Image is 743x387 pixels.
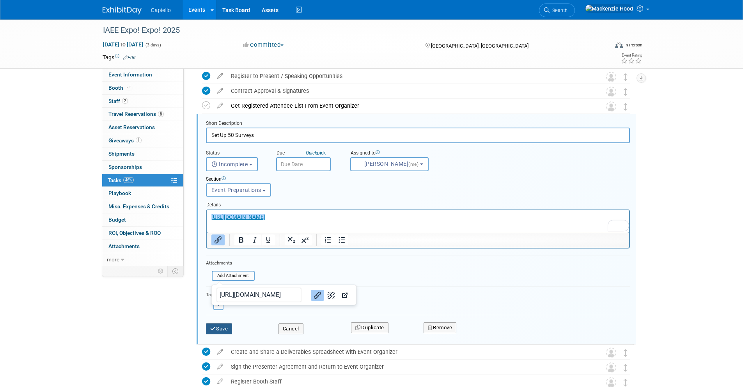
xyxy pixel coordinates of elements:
[216,288,301,302] input: Link
[206,120,630,128] div: Short Description
[108,217,126,223] span: Budget
[285,234,298,245] button: Subscript
[624,42,642,48] div: In-Person
[207,210,629,232] iframe: Rich Text Area
[240,41,287,49] button: Committed
[227,69,590,83] div: Register to Present / Speaking Opportunities
[206,157,258,171] button: Incomplete
[206,198,630,209] div: Details
[108,111,164,117] span: Travel Reservations
[606,348,616,358] img: Unassigned
[278,323,303,334] button: Cancel
[206,260,255,266] div: Attachments
[262,234,275,245] button: Underline
[624,73,628,81] i: Move task
[102,174,183,187] a: Tasks46%
[100,23,597,37] div: IAEE Expo! Expo! 2025
[102,108,183,121] a: Travel Reservations8
[624,103,628,110] i: Move task
[122,98,128,104] span: 2
[119,41,127,48] span: to
[107,256,119,263] span: more
[102,95,183,108] a: Staff2
[211,187,261,193] span: Event Preparations
[108,190,131,196] span: Playbook
[227,345,590,359] div: Create and Share a Deliverables Spreadsheet with Event Organizer
[615,42,623,48] img: Format-Inperson.png
[213,87,227,94] a: edit
[311,289,324,300] button: Link
[321,234,335,245] button: Numbered list
[350,150,447,157] div: Assigned to
[102,82,183,94] a: Booth
[624,379,628,386] i: Move task
[306,150,317,156] i: Quick
[206,323,232,334] button: Save
[102,253,183,266] a: more
[606,101,616,112] img: Unassigned
[550,7,567,13] span: Search
[351,322,388,333] button: Duplicate
[248,234,261,245] button: Italic
[127,85,131,90] i: Booth reservation complete
[585,4,633,13] img: Mackenzie Hood
[304,150,327,156] a: Quickpick
[356,161,420,167] span: [PERSON_NAME]
[103,53,136,61] td: Tags
[102,200,183,213] a: Misc. Expenses & Credits
[206,183,271,197] button: Event Preparations
[539,4,575,17] a: Search
[234,234,248,245] button: Bold
[102,161,183,174] a: Sponsorships
[102,134,183,147] a: Giveaways1
[325,289,338,300] button: Remove link
[213,102,227,109] a: edit
[624,349,628,357] i: Move task
[562,41,643,52] div: Event Format
[108,243,140,249] span: Attachments
[102,68,183,81] a: Event Information
[206,128,630,143] input: Name of task or a short description
[167,266,183,276] td: Toggle Event Tabs
[206,150,264,157] div: Status
[408,162,418,167] span: (me)
[298,234,312,245] button: Superscript
[350,157,429,171] button: [PERSON_NAME](me)
[606,362,616,373] img: Unassigned
[108,85,132,91] span: Booth
[211,161,248,167] span: Incomplete
[424,322,457,333] button: Remove
[206,290,630,298] div: Tag Contributors
[102,227,183,240] a: ROI, Objectives & ROO
[103,41,144,48] span: [DATE] [DATE]
[108,151,135,157] span: Shipments
[103,7,142,14] img: ExhibitDay
[227,99,590,112] div: Get Registered Attendee List From Event Organizer
[213,363,227,370] a: edit
[606,72,616,82] img: Unassigned
[276,157,331,171] input: Due Date
[158,111,164,117] span: 8
[102,187,183,200] a: Playbook
[108,164,142,170] span: Sponsorships
[136,137,142,143] span: 1
[154,266,168,276] td: Personalize Event Tab Strip
[102,213,183,226] a: Budget
[123,177,134,183] span: 46%
[338,289,351,300] button: Open link
[211,234,225,245] button: Insert/edit link
[102,240,183,253] a: Attachments
[108,98,128,104] span: Staff
[108,124,155,130] span: Asset Reservations
[227,360,590,373] div: Sign the Presenter Agreement and Return to Event Organizer
[213,378,227,385] a: edit
[431,43,528,49] span: [GEOGRAPHIC_DATA], [GEOGRAPHIC_DATA]
[108,71,152,78] span: Event Information
[151,7,171,13] span: Captello
[624,88,628,96] i: Move task
[123,55,136,60] a: Edit
[213,348,227,355] a: edit
[108,203,169,209] span: Misc. Expenses & Credits
[108,177,134,183] span: Tasks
